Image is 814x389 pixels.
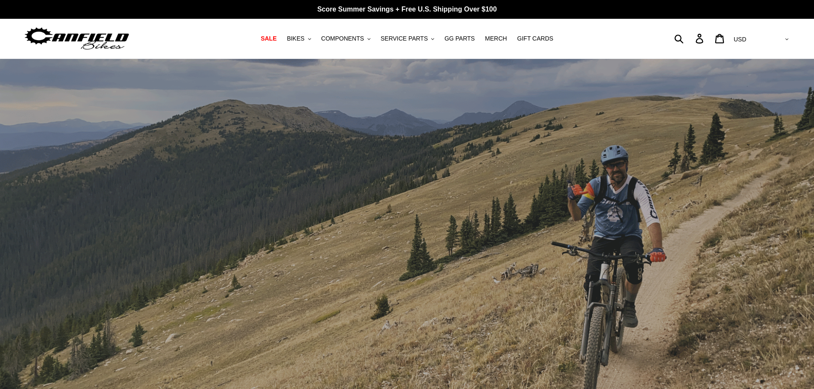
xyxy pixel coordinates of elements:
[282,33,315,44] button: BIKES
[517,35,553,42] span: GIFT CARDS
[444,35,475,42] span: GG PARTS
[261,35,276,42] span: SALE
[24,25,130,52] img: Canfield Bikes
[376,33,438,44] button: SERVICE PARTS
[485,35,507,42] span: MERCH
[481,33,511,44] a: MERCH
[317,33,375,44] button: COMPONENTS
[287,35,304,42] span: BIKES
[321,35,364,42] span: COMPONENTS
[256,33,281,44] a: SALE
[381,35,428,42] span: SERVICE PARTS
[679,29,701,48] input: Search
[440,33,479,44] a: GG PARTS
[513,33,558,44] a: GIFT CARDS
